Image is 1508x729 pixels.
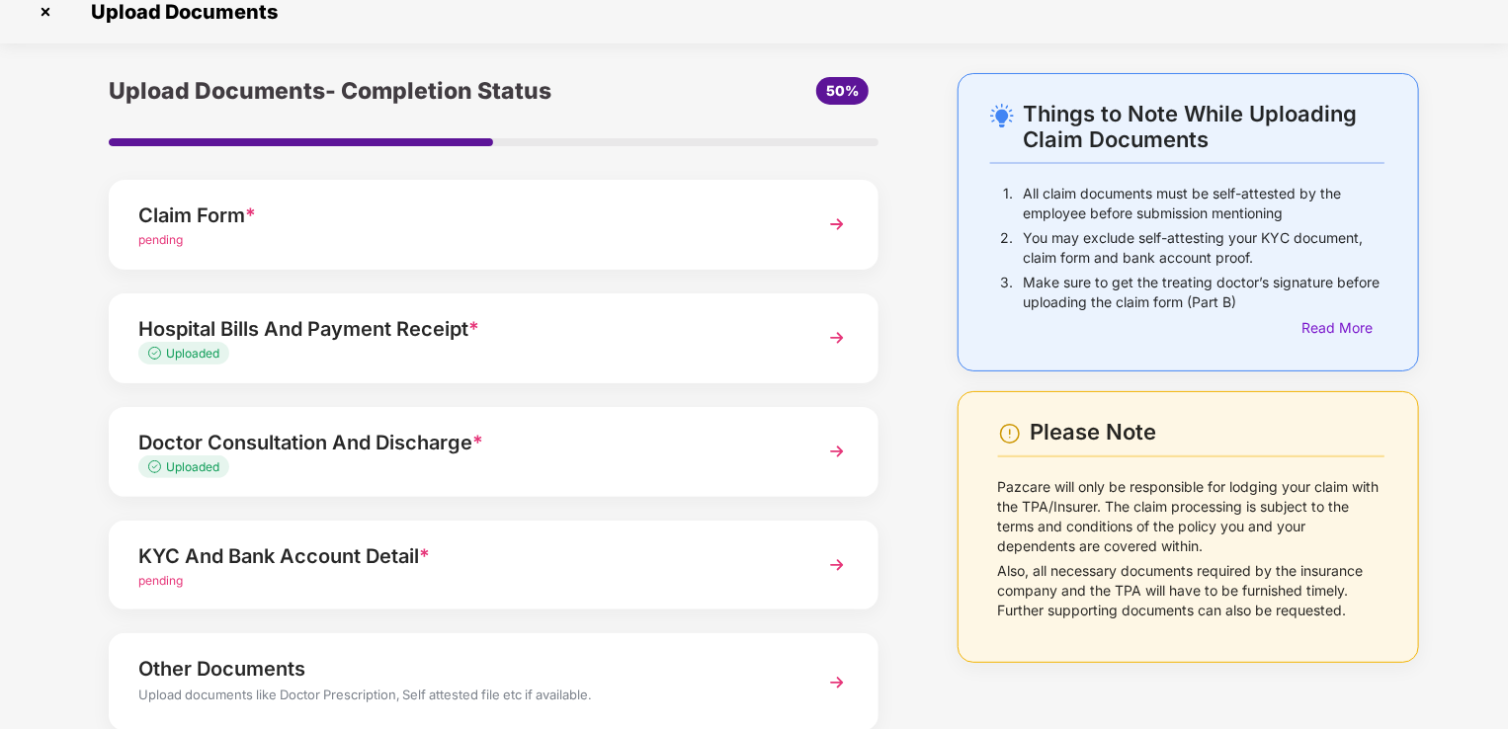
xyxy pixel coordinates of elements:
[1023,184,1384,223] p: All claim documents must be self-attested by the employee before submission mentioning
[819,665,855,700] img: svg+xml;base64,PHN2ZyBpZD0iTmV4dCIgeG1sbnM9Imh0dHA6Ly93d3cudzMub3JnLzIwMDAvc3ZnIiB3aWR0aD0iMzYiIG...
[819,206,855,242] img: svg+xml;base64,PHN2ZyBpZD0iTmV4dCIgeG1sbnM9Imh0dHA6Ly93d3cudzMub3JnLzIwMDAvc3ZnIiB3aWR0aD0iMzYiIG...
[1023,273,1384,312] p: Make sure to get the treating doctor’s signature before uploading the claim form (Part B)
[998,477,1384,556] p: Pazcare will only be responsible for lodging your claim with the TPA/Insurer. The claim processin...
[990,104,1014,127] img: svg+xml;base64,PHN2ZyB4bWxucz0iaHR0cDovL3d3dy53My5vcmcvMjAwMC9zdmciIHdpZHRoPSIyNC4wOTMiIGhlaWdodD...
[138,653,790,685] div: Other Documents
[1023,101,1384,152] div: Things to Note While Uploading Claim Documents
[998,422,1022,445] img: svg+xml;base64,PHN2ZyBpZD0iV2FybmluZ18tXzI0eDI0IiBkYXRhLW5hbWU9Ildhcm5pbmcgLSAyNHgyNCIgeG1sbnM9Im...
[166,346,219,361] span: Uploaded
[138,540,790,572] div: KYC And Bank Account Detail
[138,573,183,588] span: pending
[109,73,622,109] div: Upload Documents- Completion Status
[819,547,855,583] img: svg+xml;base64,PHN2ZyBpZD0iTmV4dCIgeG1sbnM9Imh0dHA6Ly93d3cudzMub3JnLzIwMDAvc3ZnIiB3aWR0aD0iMzYiIG...
[998,561,1384,620] p: Also, all necessary documents required by the insurance company and the TPA will have to be furni...
[1003,184,1013,223] p: 1.
[148,347,166,360] img: svg+xml;base64,PHN2ZyB4bWxucz0iaHR0cDovL3d3dy53My5vcmcvMjAwMC9zdmciIHdpZHRoPSIxMy4zMzMiIGhlaWdodD...
[826,82,859,99] span: 50%
[1030,419,1384,445] div: Please Note
[138,232,183,247] span: pending
[1023,228,1384,268] p: You may exclude self-attesting your KYC document, claim form and bank account proof.
[138,200,790,231] div: Claim Form
[819,320,855,356] img: svg+xml;base64,PHN2ZyBpZD0iTmV4dCIgeG1sbnM9Imh0dHA6Ly93d3cudzMub3JnLzIwMDAvc3ZnIiB3aWR0aD0iMzYiIG...
[138,685,790,710] div: Upload documents like Doctor Prescription, Self attested file etc if available.
[148,460,166,473] img: svg+xml;base64,PHN2ZyB4bWxucz0iaHR0cDovL3d3dy53My5vcmcvMjAwMC9zdmciIHdpZHRoPSIxMy4zMzMiIGhlaWdodD...
[138,313,790,345] div: Hospital Bills And Payment Receipt
[166,459,219,474] span: Uploaded
[138,427,790,458] div: Doctor Consultation And Discharge
[819,434,855,469] img: svg+xml;base64,PHN2ZyBpZD0iTmV4dCIgeG1sbnM9Imh0dHA6Ly93d3cudzMub3JnLzIwMDAvc3ZnIiB3aWR0aD0iMzYiIG...
[1302,317,1384,339] div: Read More
[1000,228,1013,268] p: 2.
[1000,273,1013,312] p: 3.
